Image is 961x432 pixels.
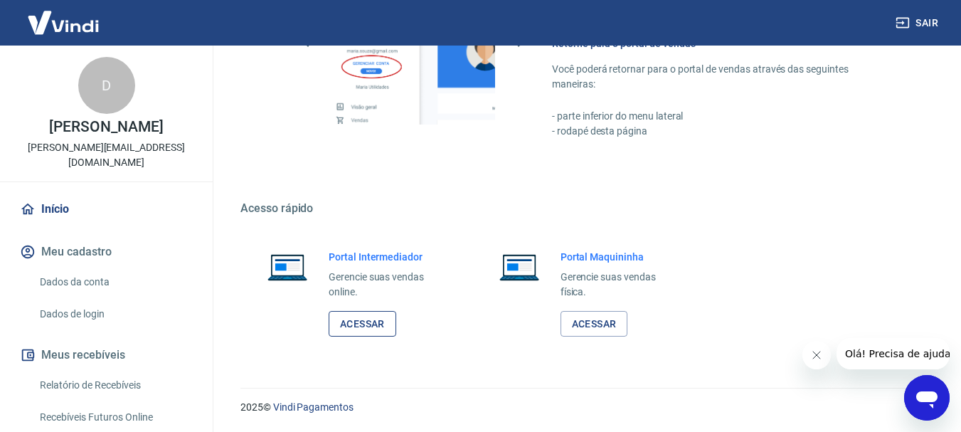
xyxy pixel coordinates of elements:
[49,120,163,135] p: [PERSON_NAME]
[552,109,893,124] p: - parte inferior do menu lateral
[34,268,196,297] a: Dados da conta
[17,236,196,268] button: Meu cadastro
[904,375,950,421] iframe: Botão para abrir a janela de mensagens
[893,10,944,36] button: Sair
[240,201,927,216] h5: Acesso rápido
[329,270,447,300] p: Gerencie suas vendas online.
[34,371,196,400] a: Relatório de Recebíveis
[34,403,196,432] a: Recebíveis Futuros Online
[257,250,317,284] img: Imagem de um notebook aberto
[802,341,831,369] iframe: Fechar mensagem
[329,250,447,264] h6: Portal Intermediador
[17,1,110,44] img: Vindi
[489,250,549,284] img: Imagem de um notebook aberto
[329,311,396,337] a: Acessar
[561,270,679,300] p: Gerencie suas vendas física.
[837,338,950,369] iframe: Mensagem da empresa
[17,194,196,225] a: Início
[561,250,679,264] h6: Portal Maquininha
[561,311,628,337] a: Acessar
[17,339,196,371] button: Meus recebíveis
[9,10,120,21] span: Olá! Precisa de ajuda?
[273,401,354,413] a: Vindi Pagamentos
[552,62,893,92] p: Você poderá retornar para o portal de vendas através das seguintes maneiras:
[78,57,135,114] div: D
[240,400,927,415] p: 2025 ©
[11,140,201,170] p: [PERSON_NAME][EMAIL_ADDRESS][DOMAIN_NAME]
[552,124,893,139] p: - rodapé desta página
[34,300,196,329] a: Dados de login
